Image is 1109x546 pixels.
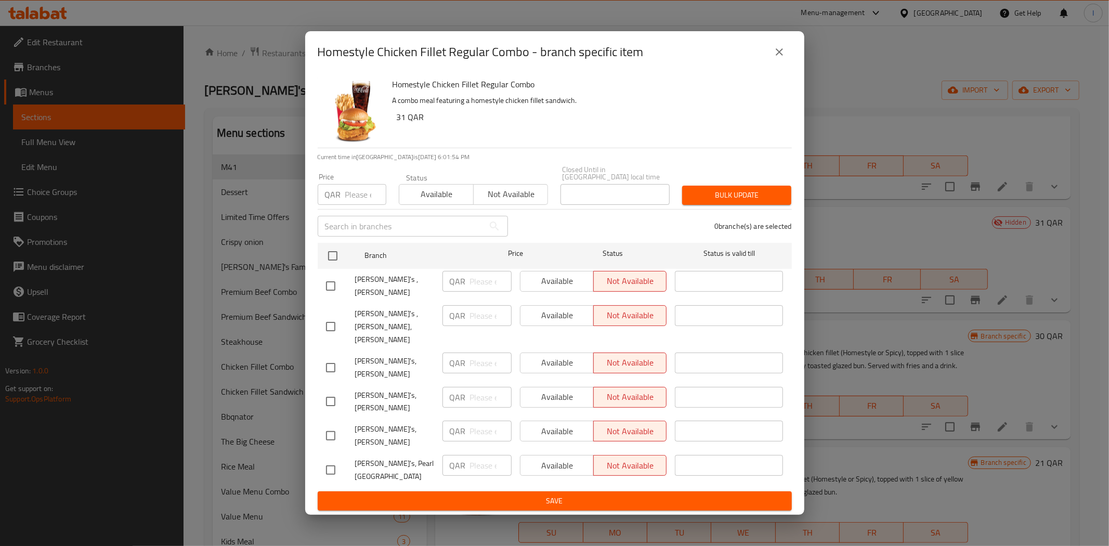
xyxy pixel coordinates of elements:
span: [PERSON_NAME]'s, [PERSON_NAME] [355,389,434,415]
img: Homestyle Chicken Fillet Regular Combo [318,77,384,144]
input: Please enter price [470,455,512,476]
span: [PERSON_NAME]'s , [PERSON_NAME],[PERSON_NAME] [355,307,434,346]
input: Please enter price [470,271,512,292]
p: QAR [450,391,466,404]
span: Not available [478,187,544,202]
p: QAR [450,459,466,472]
p: Current time in [GEOGRAPHIC_DATA] is [DATE] 6:01:54 PM [318,152,792,162]
p: QAR [450,425,466,437]
p: QAR [450,275,466,288]
p: 0 branche(s) are selected [714,221,792,231]
p: QAR [325,188,341,201]
p: A combo meal featuring a homestyle chicken fillet sandwich. [393,94,784,107]
span: Available [403,187,469,202]
button: Not available [473,184,548,205]
input: Please enter price [470,387,512,408]
span: Status is valid till [675,247,783,260]
h6: 31 QAR [397,110,784,124]
span: [PERSON_NAME]'s, [PERSON_NAME] [355,355,434,381]
input: Search in branches [318,216,484,237]
span: [PERSON_NAME]'s, Pearl [GEOGRAPHIC_DATA] [355,457,434,483]
button: Available [399,184,474,205]
span: Price [481,247,550,260]
input: Please enter price [470,353,512,373]
p: QAR [450,357,466,369]
p: QAR [450,309,466,322]
h6: Homestyle Chicken Fillet Regular Combo [393,77,784,92]
span: [PERSON_NAME]'s, [PERSON_NAME] [355,423,434,449]
input: Please enter price [470,305,512,326]
button: close [767,40,792,64]
h2: Homestyle Chicken Fillet Regular Combo - branch specific item [318,44,644,60]
button: Save [318,491,792,511]
input: Please enter price [470,421,512,441]
span: Save [326,495,784,508]
span: Bulk update [690,189,783,202]
button: Bulk update [682,186,791,205]
span: Branch [364,249,473,262]
span: Status [558,247,667,260]
input: Please enter price [345,184,386,205]
span: [PERSON_NAME]'s ,[PERSON_NAME] [355,273,434,299]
